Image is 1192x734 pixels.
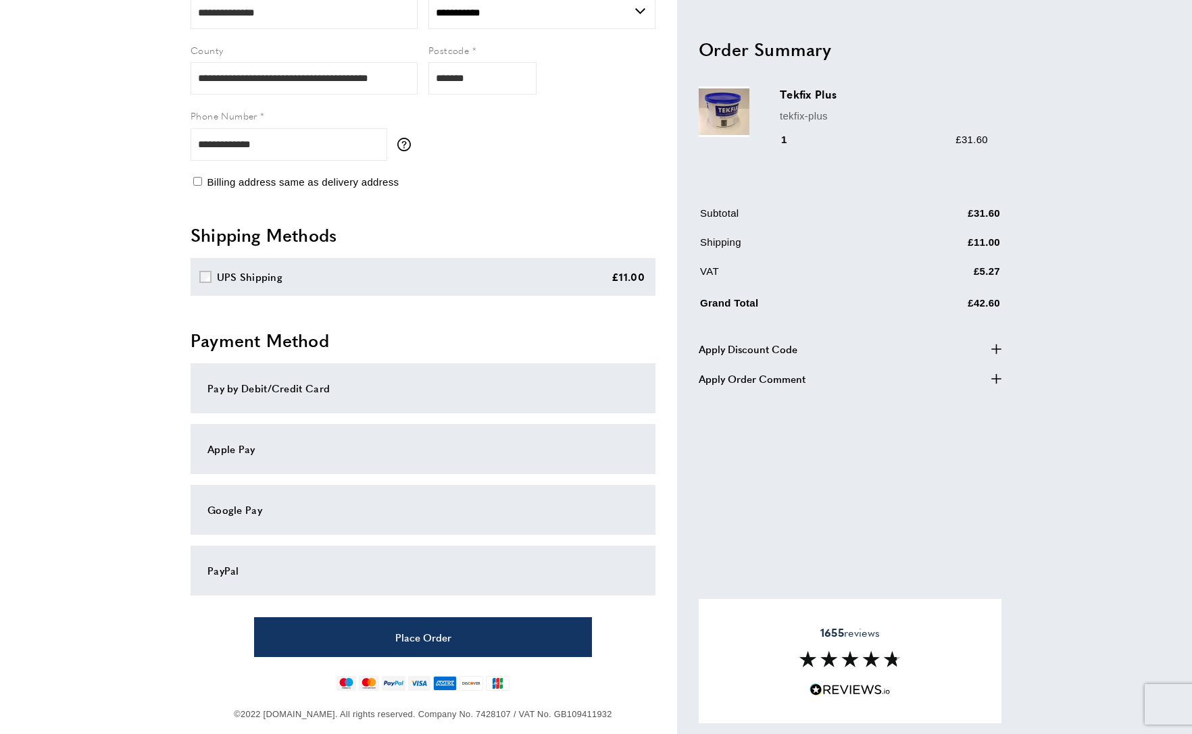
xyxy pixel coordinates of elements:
span: Phone Number [191,109,257,122]
img: visa [408,676,430,691]
span: County [191,43,223,57]
td: Grand Total [700,292,893,321]
img: Reviews section [799,651,901,667]
td: £11.00 [894,234,1000,260]
div: Pay by Debit/Credit Card [207,380,639,396]
img: paypal [382,676,405,691]
h2: Shipping Methods [191,223,655,247]
div: Google Pay [207,502,639,518]
img: jcb [486,676,510,691]
div: Apple Pay [207,441,639,457]
span: Billing address same as delivery address [207,176,399,188]
span: reviews [820,626,880,639]
span: Postcode [428,43,469,57]
button: Place Order [254,617,592,657]
div: 1 [780,131,806,147]
button: More information [397,138,418,151]
td: £5.27 [894,263,1000,289]
span: ©2022 [DOMAIN_NAME]. All rights reserved. Company No. 7428107 / VAT No. GB109411932 [234,709,612,719]
strong: 1655 [820,625,844,640]
h2: Order Summary [699,36,1001,61]
td: Subtotal [700,205,893,231]
img: mastercard [359,676,378,691]
h3: Tekfix Plus [780,86,988,102]
input: Billing address same as delivery address [193,177,202,186]
img: Tekfix Plus [699,86,749,137]
td: VAT [700,263,893,289]
td: Shipping [700,234,893,260]
div: PayPal [207,562,639,579]
span: Apply Order Comment [699,370,805,386]
img: discover [460,676,483,691]
td: £42.60 [894,292,1000,321]
img: american-express [433,676,457,691]
p: tekfix-plus [780,107,988,124]
span: Apply Discount Code [699,340,797,357]
h2: Payment Method [191,328,655,352]
span: £31.60 [955,133,988,145]
img: maestro [337,676,356,691]
td: £31.60 [894,205,1000,231]
div: £11.00 [612,269,645,285]
div: UPS Shipping [217,269,283,285]
img: Reviews.io 5 stars [810,683,891,696]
